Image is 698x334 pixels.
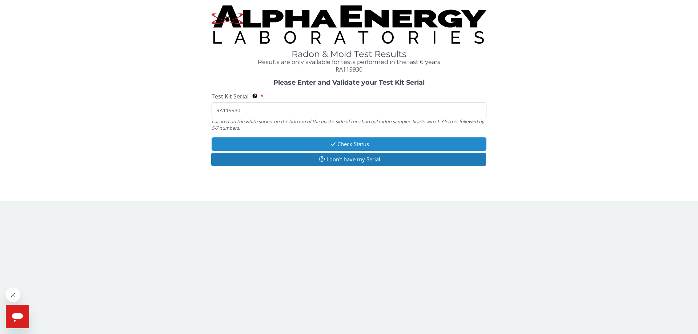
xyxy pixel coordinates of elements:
span: RA119930 [336,65,362,73]
button: I don't have my Serial [211,153,486,166]
iframe: Button to launch messaging window [6,305,29,328]
div: Located on the white sticker on the bottom of the plastic side of the charcoal radon sampler. Sta... [212,118,486,132]
strong: Please Enter and Validate your Test Kit Serial [273,79,425,86]
h4: Results are only available for tests performed in the last 6 years [212,59,486,65]
span: Help [4,5,16,11]
button: Check Status [212,137,486,151]
img: TightCrop.jpg [212,5,486,44]
h1: Radon & Mold Test Results [212,49,486,59]
span: Test Kit Serial [212,92,249,100]
iframe: Close message [6,287,20,302]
